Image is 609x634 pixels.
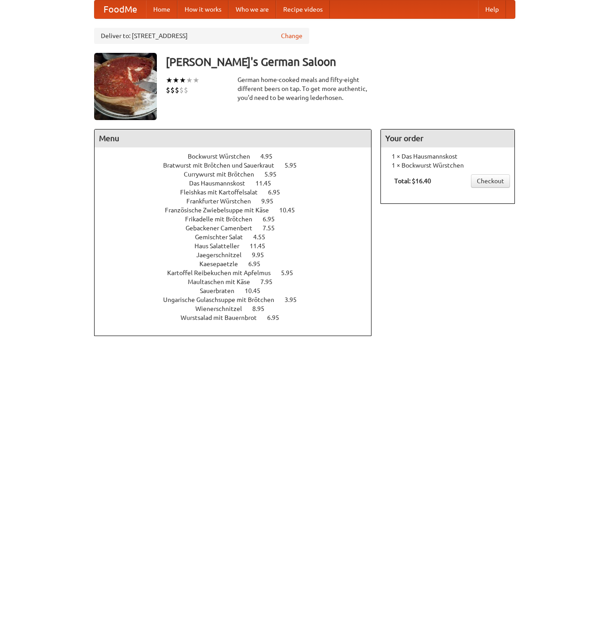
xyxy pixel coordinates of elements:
li: ★ [186,75,193,85]
span: 9.95 [252,251,273,259]
span: Fleishkas mit Kartoffelsalat [180,189,267,196]
span: 6.95 [268,189,289,196]
span: Wienerschnitzel [195,305,251,312]
a: Kartoffel Reibekuchen mit Apfelmus 5.95 [167,269,310,276]
span: 5.95 [285,162,306,169]
span: Jaegerschnitzel [196,251,251,259]
span: Maultaschen mit Käse [188,278,259,285]
span: 9.95 [261,198,282,205]
li: ★ [193,75,199,85]
span: Sauerbraten [200,287,243,294]
span: 6.95 [263,216,284,223]
li: $ [179,85,184,95]
div: German home-cooked meals and fifty-eight different beers on tap. To get more authentic, you'd nee... [238,75,372,102]
span: 10.45 [279,207,304,214]
span: 11.45 [255,180,280,187]
span: 3.95 [285,296,306,303]
a: Gemischter Salat 4.55 [195,233,282,241]
b: Total: $16.40 [394,177,431,185]
li: $ [170,85,175,95]
span: Ungarische Gulaschsuppe mit Brötchen [163,296,283,303]
a: FoodMe [95,0,146,18]
li: 1 × Das Hausmannskost [385,152,510,161]
span: Das Hausmannskost [189,180,254,187]
span: 5.95 [264,171,285,178]
a: Frikadelle mit Brötchen 6.95 [185,216,291,223]
a: Kaesepaetzle 6.95 [199,260,277,267]
span: Bratwurst mit Brötchen und Sauerkraut [163,162,283,169]
span: Französische Zwiebelsuppe mit Käse [165,207,278,214]
li: ★ [166,75,173,85]
span: 11.45 [250,242,274,250]
li: ★ [179,75,186,85]
a: Fleishkas mit Kartoffelsalat 6.95 [180,189,297,196]
a: Home [146,0,177,18]
a: Bratwurst mit Brötchen und Sauerkraut 5.95 [163,162,313,169]
span: Gemischter Salat [195,233,252,241]
a: Help [478,0,506,18]
a: Gebackener Camenbert 7.55 [186,224,291,232]
div: Deliver to: [STREET_ADDRESS] [94,28,309,44]
span: 4.95 [260,153,281,160]
span: Haus Salatteller [194,242,248,250]
a: Change [281,31,302,40]
a: Wienerschnitzel 8.95 [195,305,281,312]
span: Frikadelle mit Brötchen [185,216,261,223]
a: Jaegerschnitzel 9.95 [196,251,281,259]
li: 1 × Bockwurst Würstchen [385,161,510,170]
li: ★ [173,75,179,85]
a: Frankfurter Würstchen 9.95 [186,198,290,205]
h4: Your order [381,129,514,147]
span: 6.95 [267,314,288,321]
a: Wurstsalad mit Bauernbrot 6.95 [181,314,296,321]
li: $ [184,85,188,95]
span: Bockwurst Würstchen [188,153,259,160]
span: Kaesepaetzle [199,260,247,267]
a: Ungarische Gulaschsuppe mit Brötchen 3.95 [163,296,313,303]
a: Checkout [471,174,510,188]
li: $ [175,85,179,95]
h3: [PERSON_NAME]'s German Saloon [166,53,515,71]
a: Bockwurst Würstchen 4.95 [188,153,289,160]
a: Haus Salatteller 11.45 [194,242,282,250]
a: Maultaschen mit Käse 7.95 [188,278,289,285]
a: Currywurst mit Brötchen 5.95 [184,171,293,178]
span: Gebackener Camenbert [186,224,261,232]
a: Recipe videos [276,0,330,18]
span: Frankfurter Würstchen [186,198,260,205]
a: Französische Zwiebelsuppe mit Käse 10.45 [165,207,311,214]
span: Kartoffel Reibekuchen mit Apfelmus [167,269,280,276]
span: 8.95 [252,305,273,312]
span: 6.95 [248,260,269,267]
a: Who we are [229,0,276,18]
li: $ [166,85,170,95]
span: 4.55 [253,233,274,241]
span: 7.55 [263,224,284,232]
img: angular.jpg [94,53,157,120]
a: How it works [177,0,229,18]
span: Wurstsalad mit Bauernbrot [181,314,266,321]
h4: Menu [95,129,371,147]
span: 5.95 [281,269,302,276]
a: Sauerbraten 10.45 [200,287,277,294]
span: 7.95 [260,278,281,285]
span: Currywurst mit Brötchen [184,171,263,178]
a: Das Hausmannskost 11.45 [189,180,288,187]
span: 10.45 [245,287,269,294]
